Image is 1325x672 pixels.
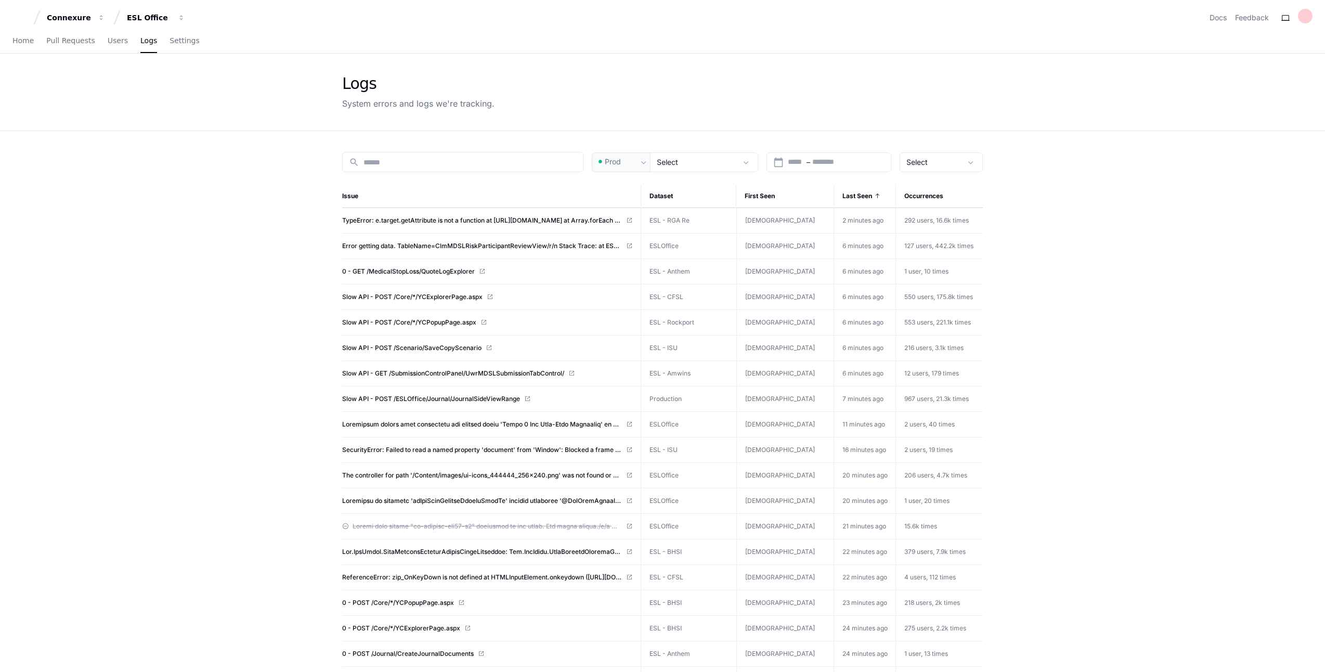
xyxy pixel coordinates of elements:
[834,437,895,463] td: 16 minutes ago
[342,318,476,327] span: Slow API - POST /Core/*/YCPopupPage.aspx
[140,29,157,53] a: Logs
[736,539,834,564] td: [DEMOGRAPHIC_DATA]
[904,267,949,275] span: 1 user, 10 times
[342,599,632,607] a: 0 - POST /Core/*/YCPopupPage.aspx
[641,616,736,641] td: ESL - BHSI
[342,471,622,480] span: The controller for path '/Content/images/ui-icons_444444_256x240.png' was not found or does not i...
[736,565,834,590] td: [DEMOGRAPHIC_DATA]
[657,158,678,166] span: Select
[736,259,834,284] td: [DEMOGRAPHIC_DATA]
[904,497,950,505] span: 1 user, 20 times
[127,12,172,23] div: ESL Office
[736,310,834,335] td: [DEMOGRAPHIC_DATA]
[342,446,622,454] span: SecurityError: Failed to read a named property 'document' from 'Window': Blocked a frame with ori...
[342,420,632,429] a: Loremipsum dolors amet consectetu adi elitsed doeiu 'Tempo 0 Inc Utla-Etdo Magnaaliq' en admi ven...
[807,157,810,167] span: –
[342,267,475,276] span: 0 - GET /MedicalStopLoss/QuoteLogExplorer
[353,522,622,531] span: Loremi dolo sitame "co-adipisc-eli57-s2" doeiusmod te inc utlab. Etd magna aliqua./e/a Minim Veni...
[904,293,973,301] span: 550 users, 175.8k times
[342,471,632,480] a: The controller for path '/Content/images/ui-icons_444444_256x240.png' was not found or does not i...
[342,267,632,276] a: 0 - GET /MedicalStopLoss/QuoteLogExplorer
[641,335,736,361] td: ESL - ISU
[904,650,948,657] span: 1 user, 13 times
[904,344,964,352] span: 216 users, 3.1k times
[170,37,199,44] span: Settings
[1210,12,1227,23] a: Docs
[123,8,189,27] button: ESL Office
[641,437,736,463] td: ESL - ISU
[342,624,632,632] a: 0 - POST /Core/*/YCExplorerPage.aspx
[641,386,736,412] td: Production
[834,310,895,335] td: 6 minutes ago
[342,548,622,556] span: Lor.IpsUmdol.SitaMetconsEcteturAdipisCingeLitseddoe: Tem.IncIdidu.UtlaBoreetdOloremaGnaaliQuaenIm...
[342,573,622,581] span: ReferenceError: zip_OnKeyDown is not defined at HTMLInputElement.onkeydown ([URL][DOMAIN_NAME])
[904,318,971,326] span: 553 users, 221.1k times
[834,641,895,667] td: 24 minutes ago
[834,386,895,412] td: 7 minutes ago
[834,488,895,514] td: 20 minutes ago
[736,234,834,259] td: [DEMOGRAPHIC_DATA]
[342,216,622,225] span: TypeError: e.target.getAttribute is not a function at [URL][DOMAIN_NAME] at Array.forEach (<anony...
[342,74,495,93] div: Logs
[342,344,482,352] span: Slow API - POST /Scenario/SaveCopyScenario
[342,395,520,403] span: Slow API - POST /ESLOffice/Journal/JournalSideViewRange
[641,285,736,310] td: ESL - CFSL
[904,216,969,224] span: 292 users, 16.6k times
[342,318,632,327] a: Slow API - POST /Core/*/YCPopupPage.aspx
[641,234,736,259] td: ESLOffice
[342,650,474,658] span: 0 - POST /Journal/CreateJournalDocuments
[342,185,641,208] th: Issue
[834,361,895,386] td: 6 minutes ago
[342,216,632,225] a: TypeError: e.target.getAttribute is not a function at [URL][DOMAIN_NAME] at Array.forEach (<anony...
[342,522,632,531] a: Loremi dolo sitame "co-adipisc-eli57-s2" doeiusmod te inc utlab. Etd magna aliqua./e/a Minim Veni...
[834,335,895,361] td: 6 minutes ago
[108,29,128,53] a: Users
[736,335,834,360] td: [DEMOGRAPHIC_DATA]
[641,514,736,539] td: ESLOffice
[834,412,895,437] td: 11 minutes ago
[895,185,983,208] th: Occurrences
[904,446,953,454] span: 2 users, 19 times
[46,37,95,44] span: Pull Requests
[342,242,632,250] a: Error getting data. TableName=ClmMDSLRiskParticipantReviewView/r/n Stack Trace: at ESLOffice.Busi...
[342,97,495,110] div: System errors and logs we're tracking.
[834,285,895,310] td: 6 minutes ago
[904,395,969,403] span: 967 users, 21.3k times
[342,369,632,378] a: Slow API - GET /SubmissionControlPanel/UwrMDSLSubmissionTabControl/
[641,539,736,565] td: ESL - BHSI
[342,369,564,378] span: Slow API - GET /SubmissionControlPanel/UwrMDSLSubmissionTabControl/
[641,208,736,234] td: ESL - RGA Re
[342,599,454,607] span: 0 - POST /Core/*/YCPopupPage.aspx
[773,157,784,167] button: Open calendar
[108,37,128,44] span: Users
[904,548,966,555] span: 379 users, 7.9k times
[904,242,973,250] span: 127 users, 442.2k times
[641,412,736,437] td: ESLOffice
[342,548,632,556] a: Lor.IpsUmdol.SitaMetconsEcteturAdipisCingeLitseddoe: Tem.IncIdidu.UtlaBoreetdOloremaGnaaliQuaenIm...
[46,29,95,53] a: Pull Requests
[342,446,632,454] a: SecurityError: Failed to read a named property 'document' from 'Window': Blocked a frame with ori...
[906,158,928,166] span: Select
[349,157,359,167] mat-icon: search
[736,412,834,437] td: [DEMOGRAPHIC_DATA]
[342,497,632,505] a: Loremipsu do sitametc 'adIpiScinGelitseDdoeIuSmodTe' incidid utlaboree '@DolOremAgnaaliquaEn', ad...
[736,208,834,233] td: [DEMOGRAPHIC_DATA]
[605,157,621,167] span: Prod
[736,641,834,666] td: [DEMOGRAPHIC_DATA]
[736,285,834,309] td: [DEMOGRAPHIC_DATA]
[342,650,632,658] a: 0 - POST /Journal/CreateJournalDocuments
[641,361,736,386] td: ESL - Amwins
[342,293,632,301] a: Slow API - POST /Core/*/YCExplorerPage.aspx
[904,624,966,632] span: 275 users, 2.2k times
[904,522,937,530] span: 15.6k times
[641,310,736,335] td: ESL - Rockport
[12,37,34,44] span: Home
[170,29,199,53] a: Settings
[834,590,895,616] td: 23 minutes ago
[1235,12,1269,23] button: Feedback
[736,514,834,539] td: [DEMOGRAPHIC_DATA]
[904,369,959,377] span: 12 users, 179 times
[736,616,834,641] td: [DEMOGRAPHIC_DATA]
[745,192,775,200] span: First Seen
[43,8,109,27] button: Connexure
